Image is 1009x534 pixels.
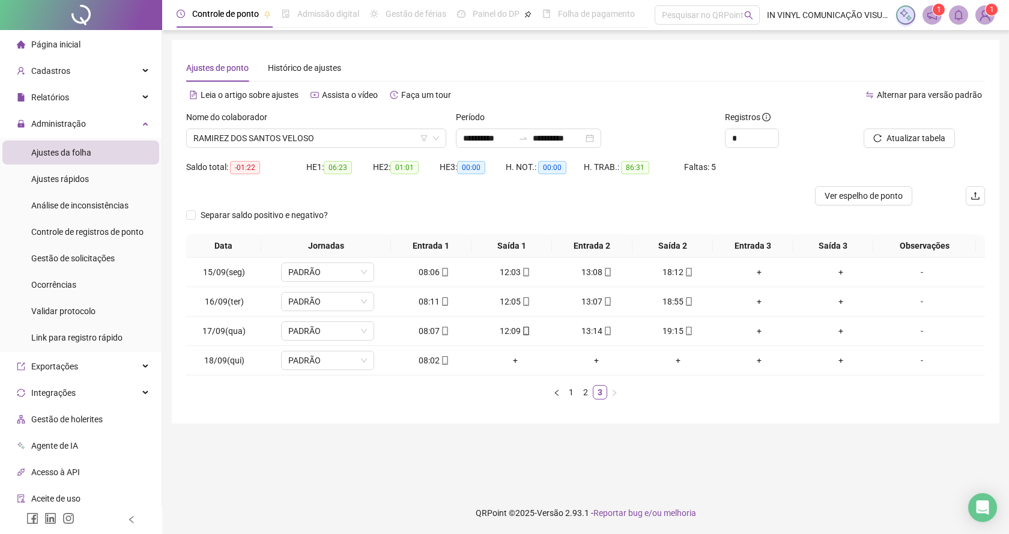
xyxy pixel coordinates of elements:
span: info-circle [762,113,771,121]
div: + [805,265,877,279]
span: mobile [602,297,612,306]
span: mobile [602,268,612,276]
span: Exportações [31,362,78,371]
div: 08:02 [398,354,470,367]
div: 12:05 [479,295,551,308]
span: mobile [521,268,530,276]
div: + [561,354,633,367]
th: Entrada 2 [552,234,632,258]
th: Data [186,234,261,258]
div: 19:15 [642,324,714,338]
span: PADRÃO [288,293,367,311]
li: 1 [564,385,578,399]
span: Gestão de solicitações [31,253,115,263]
span: 06:23 [324,161,352,174]
span: Página inicial [31,40,80,49]
span: Admissão digital [297,9,359,19]
span: PADRÃO [288,263,367,281]
div: 08:06 [398,265,470,279]
div: 08:07 [398,324,470,338]
a: 1 [565,386,578,399]
span: Controle de ponto [192,9,259,19]
div: 12:03 [479,265,551,279]
th: Saída 1 [471,234,552,258]
span: 01:01 [390,161,419,174]
span: down [360,269,368,276]
span: dashboard [457,10,465,18]
span: Controle de registros de ponto [31,227,144,237]
a: 3 [593,386,607,399]
div: 13:14 [561,324,633,338]
span: pushpin [264,11,271,18]
span: Validar protocolo [31,306,95,316]
div: 08:11 [398,295,470,308]
div: 13:07 [561,295,633,308]
span: search [744,11,753,20]
span: bell [953,10,964,20]
span: sun [370,10,378,18]
span: Acesso à API [31,467,80,477]
span: Relatórios [31,93,69,102]
span: mobile [440,297,449,306]
sup: Atualize o seu contato no menu Meus Dados [986,4,998,16]
span: api [17,468,25,476]
span: Reportar bug e/ou melhoria [593,508,696,518]
span: Atualizar tabela [886,132,945,145]
span: book [542,10,551,18]
div: Saldo total: [186,160,306,174]
span: Análise de inconsistências [31,201,129,210]
li: Página anterior [550,385,564,399]
div: + [805,324,877,338]
div: + [724,265,796,279]
span: PADRÃO [288,351,367,369]
span: mobile [440,327,449,335]
span: audit [17,494,25,503]
span: instagram [62,512,74,524]
span: Integrações [31,388,76,398]
span: 1 [990,5,994,14]
button: Atualizar tabela [864,129,955,148]
span: user-add [17,67,25,75]
span: Versão [537,508,563,518]
div: 18:55 [642,295,714,308]
span: Faça um tour [401,90,451,100]
div: + [724,295,796,308]
div: - [886,295,957,308]
div: 13:08 [561,265,633,279]
span: notification [927,10,938,20]
span: 1 [937,5,941,14]
th: Entrada 1 [391,234,471,258]
li: Próxima página [607,385,622,399]
span: 00:00 [538,161,566,174]
span: Administração [31,119,86,129]
span: sync [17,389,25,397]
span: Separar saldo positivo e negativo? [196,208,333,222]
img: sparkle-icon.fc2bf0ac1784a2077858766a79e2daf3.svg [899,8,912,22]
div: - [886,324,957,338]
th: Jornadas [261,234,391,258]
span: -01:22 [230,161,260,174]
span: Alternar para versão padrão [877,90,982,100]
span: filter [420,135,428,142]
span: right [611,389,618,396]
span: linkedin [44,512,56,524]
span: left [127,515,136,524]
div: - [886,265,957,279]
div: 18:12 [642,265,714,279]
span: RAMIREZ DOS SANTOS VELOSO [193,129,439,147]
span: 18/09(qui) [204,356,244,365]
span: clock-circle [177,10,185,18]
div: 12:09 [479,324,551,338]
th: Entrada 3 [713,234,793,258]
span: Registros [725,111,771,124]
span: down [360,327,368,335]
li: 2 [578,385,593,399]
span: Link para registro rápido [31,333,123,342]
span: Gestão de holerites [31,414,103,424]
span: Agente de IA [31,441,78,451]
div: + [642,354,714,367]
label: Nome do colaborador [186,111,275,124]
div: + [805,295,877,308]
div: HE 3: [440,160,506,174]
span: history [390,91,398,99]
